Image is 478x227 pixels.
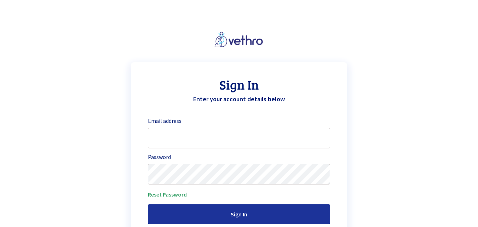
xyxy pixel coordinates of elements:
[148,191,187,198] a: Reset Password
[142,75,336,94] p: Sign In
[148,112,330,128] label: Email address
[148,204,330,224] input: Sign In
[142,94,336,104] p: Enter your account details below
[214,31,264,48] img: vethro_logo.png
[148,148,330,164] label: Password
